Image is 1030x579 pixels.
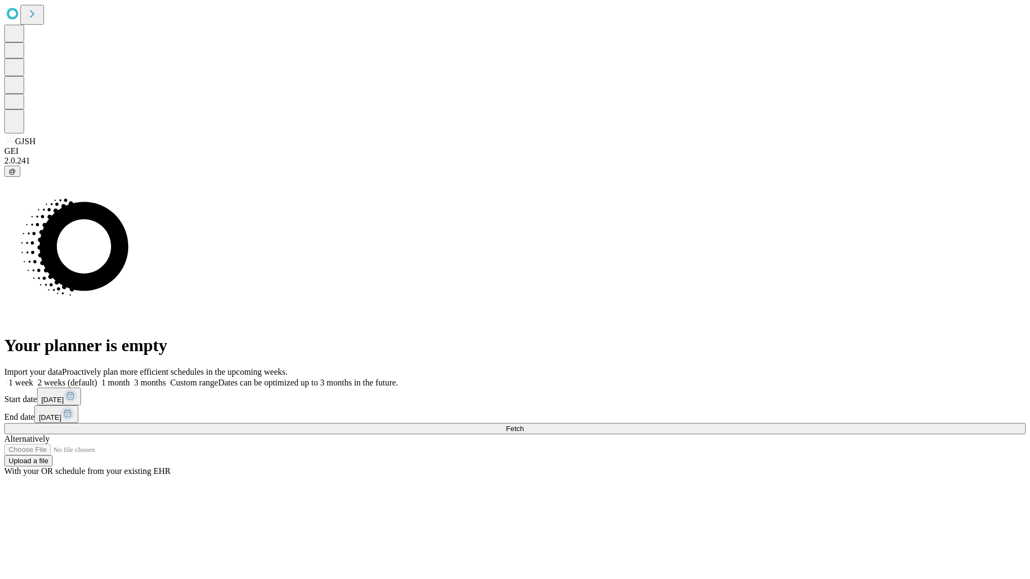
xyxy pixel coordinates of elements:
span: [DATE] [39,413,61,421]
div: Start date [4,388,1026,405]
button: @ [4,166,20,177]
span: Import your data [4,367,62,376]
span: 2 weeks (default) [38,378,97,387]
span: Custom range [170,378,218,387]
span: [DATE] [41,396,64,404]
div: 2.0.241 [4,156,1026,166]
div: GEI [4,146,1026,156]
button: [DATE] [34,405,78,423]
span: 1 month [101,378,130,387]
span: 1 week [9,378,33,387]
span: 3 months [134,378,166,387]
span: Proactively plan more efficient schedules in the upcoming weeks. [62,367,288,376]
button: [DATE] [37,388,81,405]
span: @ [9,167,16,175]
button: Fetch [4,423,1026,434]
span: With your OR schedule from your existing EHR [4,466,171,476]
span: Alternatively [4,434,49,443]
span: Fetch [506,425,524,433]
button: Upload a file [4,455,53,466]
h1: Your planner is empty [4,336,1026,355]
div: End date [4,405,1026,423]
span: Dates can be optimized up to 3 months in the future. [218,378,398,387]
span: GJSH [15,137,35,146]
